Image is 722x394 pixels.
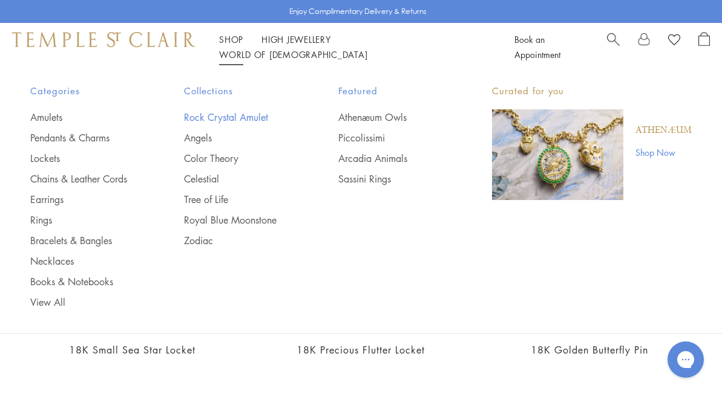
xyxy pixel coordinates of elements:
a: ShopShop [219,33,243,45]
a: 18K Small Sea Star Locket [69,343,195,357]
a: Rock Crystal Amulet [184,111,289,124]
span: Featured [338,83,444,98]
a: Angels [184,131,289,144]
a: Athenæum Owls [338,111,444,124]
a: View Wishlist [668,32,680,50]
a: Celestial [184,172,289,186]
a: Pendants & Charms [30,131,136,144]
a: Open Shopping Bag [698,32,710,62]
a: World of [DEMOGRAPHIC_DATA]World of [DEMOGRAPHIC_DATA] [219,48,367,60]
a: Necklaces [30,254,136,268]
img: Temple St. Clair [12,32,195,47]
a: Bracelets & Bangles [30,234,136,247]
a: Chains & Leather Cords [30,172,136,186]
a: Earrings [30,193,136,206]
a: Books & Notebooks [30,275,136,288]
a: Rings [30,213,136,227]
span: Collections [184,83,289,98]
a: Piccolissimi [338,131,444,144]
a: Shop Now [635,146,692,159]
a: Lockets [30,152,136,165]
a: Tree of Life [184,193,289,206]
p: Enjoy Complimentary Delivery & Returns [289,5,427,18]
a: Royal Blue Moonstone [184,213,289,227]
iframe: Gorgias live chat messenger [661,337,710,382]
a: 18K Golden Butterfly Pin [531,343,648,357]
a: Book an Appointment [514,33,560,60]
a: 18K Precious Flutter Locket [297,343,425,357]
a: Color Theory [184,152,289,165]
p: Curated for you [492,83,692,98]
a: Arcadia Animals [338,152,444,165]
a: Search [607,32,620,62]
a: Sassini Rings [338,172,444,186]
nav: Main navigation [219,32,487,62]
a: Zodiac [184,234,289,247]
a: High JewelleryHigh Jewellery [261,33,331,45]
span: Categories [30,83,136,98]
a: Amulets [30,111,136,124]
a: View All [30,295,136,309]
a: Athenæum [635,124,692,137]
